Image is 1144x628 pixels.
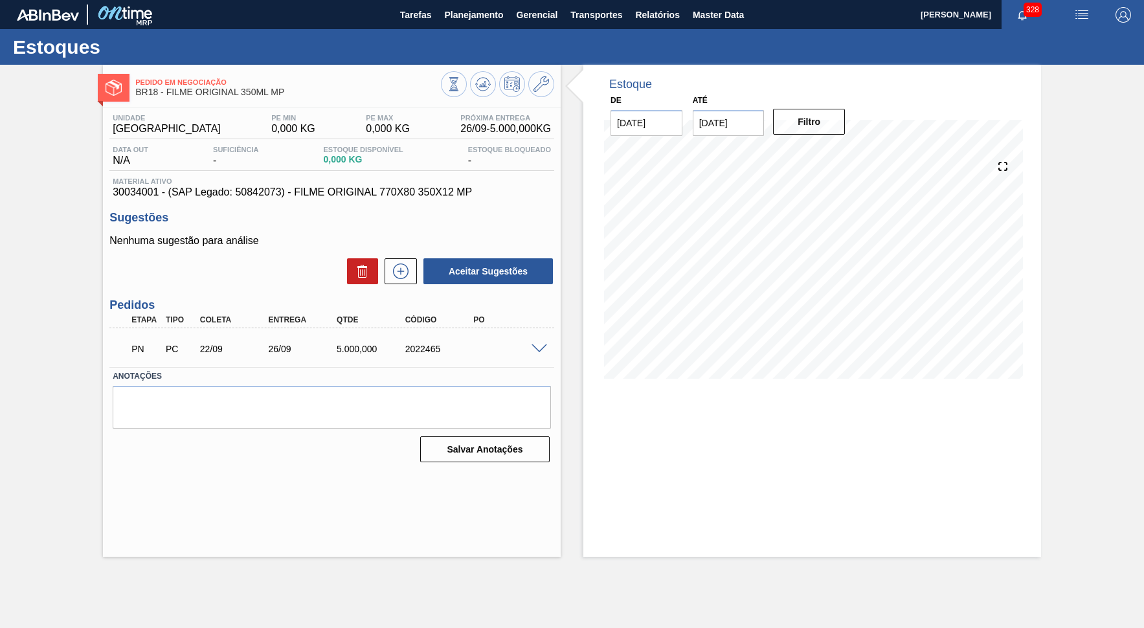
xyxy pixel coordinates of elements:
[163,344,197,354] div: Pedido de Compra
[113,367,551,386] label: Anotações
[1116,7,1131,23] img: Logout
[1002,6,1043,24] button: Notificações
[499,71,525,97] button: Programar Estoque
[128,335,163,363] div: Pedido em Negociação
[470,71,496,97] button: Atualizar Gráfico
[635,7,679,23] span: Relatórios
[611,110,682,136] input: dd/mm/yyyy
[135,87,441,97] span: BR18 - FILME ORIGINAL 350ML MP
[528,71,554,97] button: Ir ao Master Data / Geral
[113,177,551,185] span: Material ativo
[323,155,403,164] span: 0,000 KG
[441,71,467,97] button: Visão Geral dos Estoques
[611,96,622,105] label: De
[109,211,554,225] h3: Sugestões
[135,78,441,86] span: Pedido em Negociação
[17,9,79,21] img: TNhmsLtSVTkK8tSr43FrP2fwEKptu5GPRR3wAAAABJRU5ErkJggg==
[609,78,652,91] div: Estoque
[465,146,554,166] div: -
[109,235,554,247] p: Nenhuma sugestão para análise
[468,146,551,153] span: Estoque Bloqueado
[197,344,273,354] div: 22/09/2025
[402,315,478,324] div: Código
[773,109,845,135] button: Filtro
[460,114,551,122] span: Próxima Entrega
[113,114,221,122] span: Unidade
[517,7,558,23] span: Gerencial
[13,39,243,54] h1: Estoques
[333,315,410,324] div: Qtde
[271,123,315,135] span: 0,000 KG
[265,315,341,324] div: Entrega
[417,257,554,286] div: Aceitar Sugestões
[402,344,478,354] div: 2022465
[113,123,221,135] span: [GEOGRAPHIC_DATA]
[366,114,410,122] span: PE MAX
[113,146,148,153] span: Data out
[131,344,160,354] p: PN
[693,110,765,136] input: dd/mm/yyyy
[470,315,546,324] div: PO
[693,96,708,105] label: Até
[570,7,622,23] span: Transportes
[366,123,410,135] span: 0,000 KG
[420,436,550,462] button: Salvar Anotações
[1024,3,1042,17] span: 328
[106,80,122,96] img: Ícone
[400,7,432,23] span: Tarefas
[423,258,553,284] button: Aceitar Sugestões
[128,315,163,324] div: Etapa
[113,186,551,198] span: 30034001 - (SAP Legado: 50842073) - FILME ORIGINAL 770X80 350X12 MP
[341,258,378,284] div: Excluir Sugestões
[693,7,744,23] span: Master Data
[1074,7,1090,23] img: userActions
[460,123,551,135] span: 26/09 - 5.000,000 KG
[323,146,403,153] span: Estoque Disponível
[109,146,151,166] div: N/A
[163,315,197,324] div: Tipo
[210,146,262,166] div: -
[265,344,341,354] div: 26/09/2025
[109,298,554,312] h3: Pedidos
[271,114,315,122] span: PE MIN
[444,7,503,23] span: Planejamento
[378,258,417,284] div: Nova sugestão
[197,315,273,324] div: Coleta
[213,146,258,153] span: Suficiência
[333,344,410,354] div: 5.000,000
